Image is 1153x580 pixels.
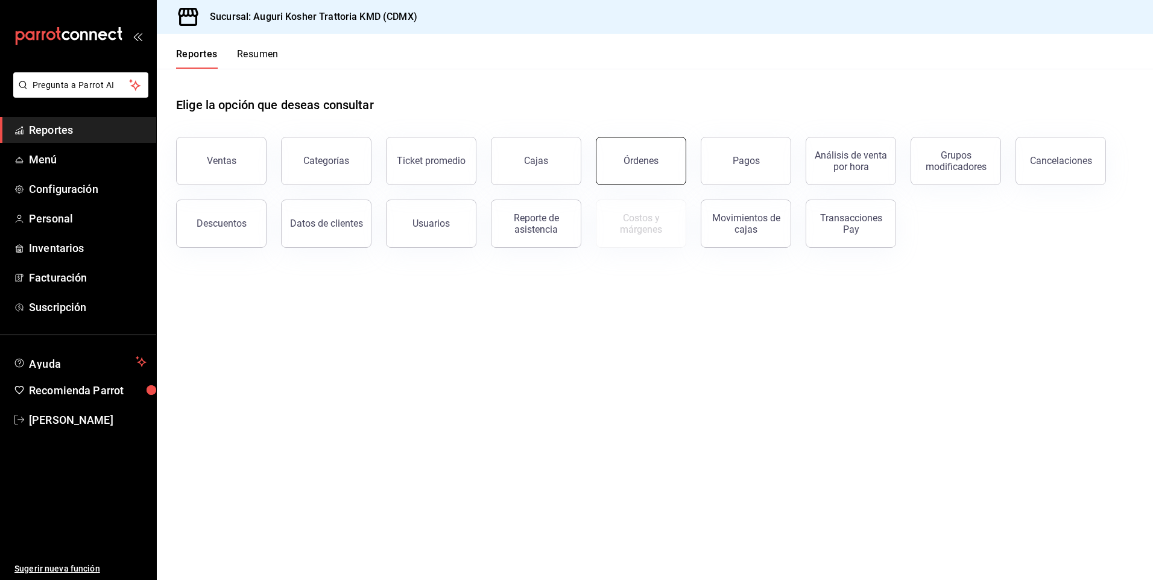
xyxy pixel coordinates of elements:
[499,212,573,235] div: Reporte de asistencia
[176,48,279,69] div: navigation tabs
[491,137,581,185] a: Cajas
[701,137,791,185] button: Pagos
[33,79,130,92] span: Pregunta a Parrot AI
[397,155,466,166] div: Ticket promedio
[176,200,267,248] button: Descuentos
[29,355,131,369] span: Ayuda
[303,155,349,166] div: Categorías
[29,382,147,399] span: Recomienda Parrot
[176,96,374,114] h1: Elige la opción que deseas consultar
[29,151,147,168] span: Menú
[491,200,581,248] button: Reporte de asistencia
[733,155,760,166] div: Pagos
[29,181,147,197] span: Configuración
[14,563,147,575] span: Sugerir nueva función
[29,210,147,227] span: Personal
[524,154,549,168] div: Cajas
[281,200,371,248] button: Datos de clientes
[281,137,371,185] button: Categorías
[8,87,148,100] a: Pregunta a Parrot AI
[709,212,783,235] div: Movimientos de cajas
[290,218,363,229] div: Datos de clientes
[133,31,142,41] button: open_drawer_menu
[596,137,686,185] button: Órdenes
[596,200,686,248] button: Contrata inventarios para ver este reporte
[207,155,236,166] div: Ventas
[386,200,476,248] button: Usuarios
[200,10,417,24] h3: Sucursal: Auguri Kosher Trattoria KMD (CDMX)
[29,270,147,286] span: Facturación
[412,218,450,229] div: Usuarios
[806,200,896,248] button: Transacciones Pay
[386,137,476,185] button: Ticket promedio
[176,137,267,185] button: Ventas
[624,155,659,166] div: Órdenes
[813,212,888,235] div: Transacciones Pay
[29,240,147,256] span: Inventarios
[237,48,279,69] button: Resumen
[806,137,896,185] button: Análisis de venta por hora
[176,48,218,69] button: Reportes
[604,212,678,235] div: Costos y márgenes
[813,150,888,172] div: Análisis de venta por hora
[918,150,993,172] div: Grupos modificadores
[1030,155,1092,166] div: Cancelaciones
[911,137,1001,185] button: Grupos modificadores
[1016,137,1106,185] button: Cancelaciones
[13,72,148,98] button: Pregunta a Parrot AI
[701,200,791,248] button: Movimientos de cajas
[29,412,147,428] span: [PERSON_NAME]
[29,122,147,138] span: Reportes
[29,299,147,315] span: Suscripción
[197,218,247,229] div: Descuentos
